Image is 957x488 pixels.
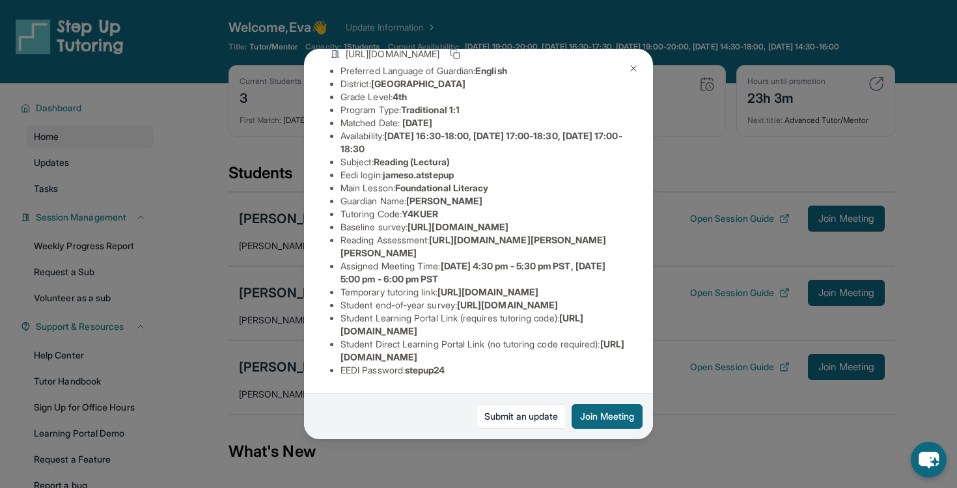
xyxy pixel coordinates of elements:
[340,169,627,182] li: Eedi login :
[340,299,627,312] li: Student end-of-year survey :
[340,234,627,260] li: Reading Assessment :
[340,312,627,338] li: Student Learning Portal Link (requires tutoring code) :
[340,286,627,299] li: Temporary tutoring link :
[628,63,639,74] img: Close Icon
[340,364,627,377] li: EEDI Password :
[340,103,627,116] li: Program Type:
[408,221,508,232] span: [URL][DOMAIN_NAME]
[340,130,622,154] span: [DATE] 16:30-18:00, [DATE] 17:00-18:30, [DATE] 17:00-18:30
[911,442,947,478] button: chat-button
[371,78,465,89] span: [GEOGRAPHIC_DATA]
[383,169,454,180] span: jameso.atstepup
[457,299,558,310] span: [URL][DOMAIN_NAME]
[476,404,566,429] a: Submit an update
[340,77,627,90] li: District:
[340,90,627,103] li: Grade Level:
[393,91,407,102] span: 4th
[406,195,482,206] span: [PERSON_NAME]
[401,104,460,115] span: Traditional 1:1
[340,208,627,221] li: Tutoring Code :
[402,208,438,219] span: Y4KUER
[437,286,538,297] span: [URL][DOMAIN_NAME]
[572,404,643,429] button: Join Meeting
[340,195,627,208] li: Guardian Name :
[340,64,627,77] li: Preferred Language of Guardian:
[340,260,627,286] li: Assigned Meeting Time :
[340,116,627,129] li: Matched Date:
[340,221,627,234] li: Baseline survey :
[447,46,463,62] button: Copy link
[340,260,605,284] span: [DATE] 4:30 pm - 5:30 pm PST, [DATE] 5:00 pm - 6:00 pm PST
[340,234,607,258] span: [URL][DOMAIN_NAME][PERSON_NAME][PERSON_NAME]
[340,156,627,169] li: Subject :
[340,182,627,195] li: Main Lesson :
[395,182,488,193] span: Foundational Literacy
[340,338,627,364] li: Student Direct Learning Portal Link (no tutoring code required) :
[475,65,507,76] span: English
[405,364,445,375] span: stepup24
[340,129,627,156] li: Availability:
[374,156,450,167] span: Reading (Lectura)
[346,47,439,61] span: [URL][DOMAIN_NAME]
[402,117,432,128] span: [DATE]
